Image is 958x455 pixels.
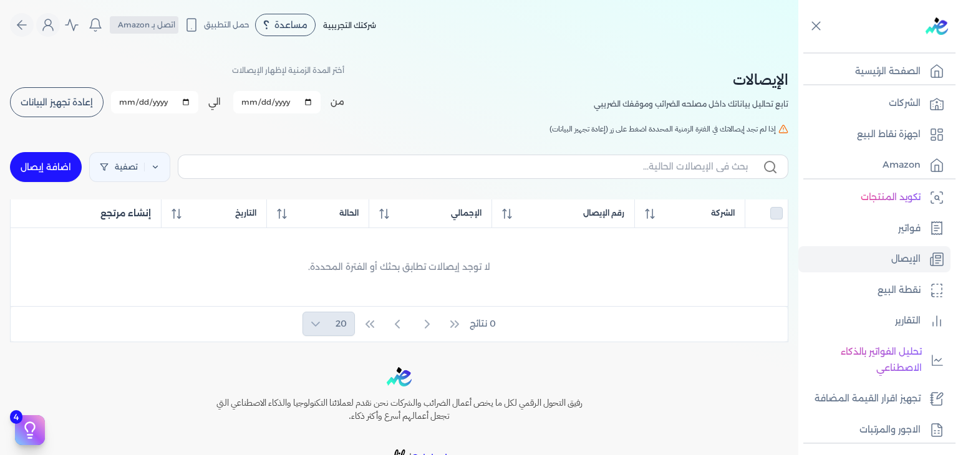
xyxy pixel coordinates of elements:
a: اضافة إيصال [10,152,82,182]
div: لا توجد إيصالات تطابق بحثك أو الفترة المحددة. [21,236,778,299]
span: إنشاء مرتجع [100,207,151,220]
label: من [331,95,344,108]
input: بحث في الإيصالات الحالية... [188,160,748,173]
h2: الإيصالات [594,69,788,91]
p: فواتير [898,221,921,237]
p: الصفحة الرئيسية [855,64,921,80]
a: تكويد المنتجات [798,184,951,211]
a: الصفحة الرئيسية [798,59,951,85]
label: الي [208,95,221,108]
a: تحليل الفواتير بالذكاء الاصطناعي [798,339,951,381]
a: التقارير [798,308,951,334]
a: الشركات [798,90,951,117]
button: إعادة تجهيز البيانات [10,87,104,117]
span: الحالة [339,208,359,219]
a: تصفية [89,152,170,182]
h6: رفيق التحول الرقمي لكل ما يخص أعمال الضرائب والشركات نحن نقدم لعملائنا التكنولوجيا والذكاء الاصطن... [190,396,609,423]
p: تابع تحاليل بياناتك داخل مصلحه الضرائب وموقفك الضريبي [594,96,788,112]
p: الاجور والمرتبات [859,422,921,438]
p: تجهيز اقرار القيمة المضافة [815,391,921,407]
p: نقطة البيع [878,282,921,299]
div: مساعدة [255,14,316,36]
span: 4 [10,410,22,424]
button: اتصل بـ Amazon [110,16,178,34]
span: حمل التطبيق [204,19,249,31]
a: الاجور والمرتبات [798,417,951,443]
span: الإجمالي [451,208,481,219]
p: الشركات [889,95,921,112]
p: اجهزة نقاط البيع [857,127,921,143]
a: Amazon [798,152,951,178]
img: logo [926,17,948,35]
a: اجهزة نقاط البيع [798,122,951,148]
span: إعادة تجهيز البيانات [21,98,93,107]
a: الإيصال [798,246,951,272]
img: logo [387,367,412,386]
a: تجهيز اقرار القيمة المضافة [798,386,951,412]
span: إذا لم تجد إيصالاتك في الفترة الزمنية المحددة اضغط على زر (إعادة تجهيز البيانات) [549,123,776,135]
p: Amazon [883,157,921,173]
a: نقطة البيع [798,277,951,304]
button: 4 [15,415,45,445]
span: مساعدة [274,21,307,29]
span: التاريخ [235,208,256,219]
p: أختر المدة الزمنية لإظهار الإيصالات [232,62,344,79]
button: حمل التطبيق [181,14,253,36]
span: الشركة [711,208,735,219]
p: تحليل الفواتير بالذكاء الاصطناعي [805,344,922,376]
a: فواتير [798,216,951,242]
span: شركتك التجريبية [323,21,376,30]
span: رقم الإيصال [583,208,624,219]
p: تكويد المنتجات [861,189,921,206]
p: التقارير [895,313,921,329]
span: 0 نتائج [470,317,496,330]
p: الإيصال [891,251,921,267]
span: اتصل بـ Amazon [118,19,175,31]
